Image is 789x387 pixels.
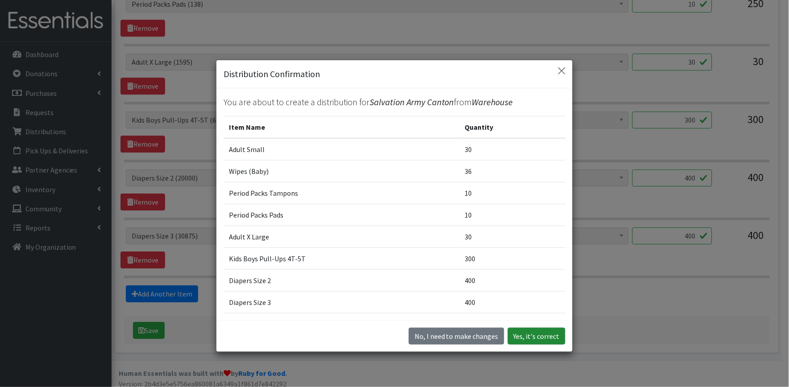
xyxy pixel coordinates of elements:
button: No I need to make changes [409,328,504,345]
td: Wipes (Baby) [224,160,460,182]
td: Adult X Large [224,226,460,247]
p: You are about to create a distribution for from [224,95,565,109]
td: 400 [460,269,565,291]
button: Yes, it's correct [508,328,565,345]
td: 36 [460,160,565,182]
td: Adult Small [224,138,460,161]
h5: Distribution Confirmation [224,67,320,81]
td: 10 [460,204,565,226]
td: 300 [460,247,565,269]
span: Salvation Army Canton [370,96,454,107]
th: Quantity [460,116,565,138]
td: Period Packs Pads [224,204,460,226]
td: Diapers Size 2 [224,269,460,291]
td: 400 [460,291,565,313]
td: Period Packs Tampons [224,182,460,204]
td: 10 [460,182,565,204]
span: Warehouse [472,96,513,107]
button: Close [555,64,569,78]
td: 30 [460,138,565,161]
td: 30 [460,226,565,247]
td: Kids Boys Pull-Ups 4T-5T [224,247,460,269]
td: Diapers Size 3 [224,291,460,313]
th: Item Name [224,116,460,138]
